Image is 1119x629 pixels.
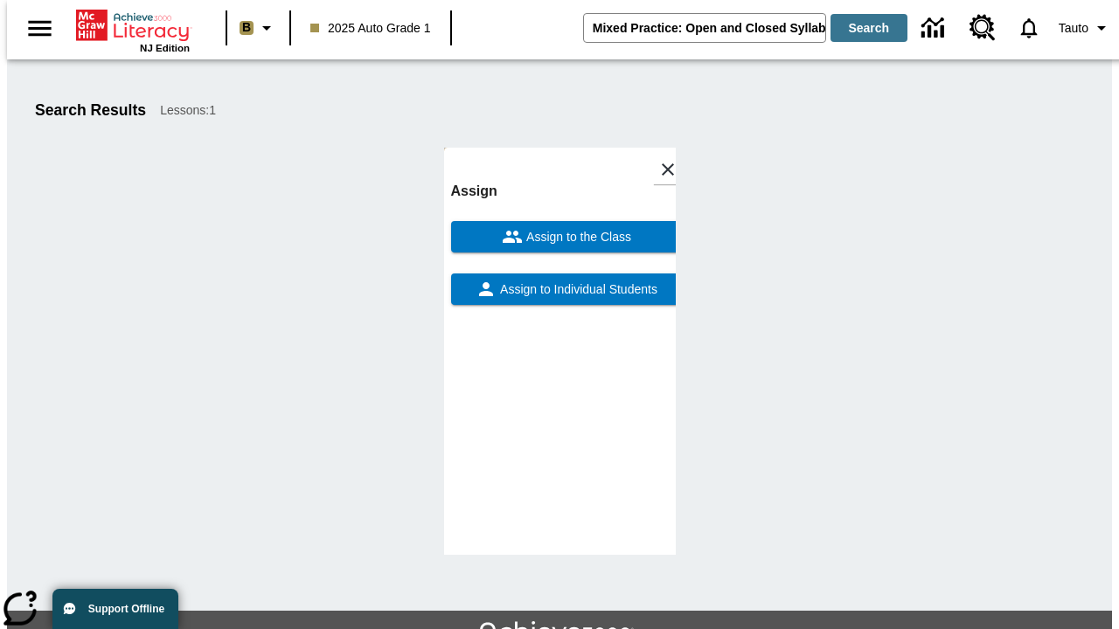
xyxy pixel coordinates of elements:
span: 2025 Auto Grade 1 [310,19,431,38]
input: search field [584,14,825,42]
button: Close [653,155,683,184]
button: Search [831,14,907,42]
a: Data Center [911,4,959,52]
span: NJ Edition [140,43,190,53]
button: Assign to the Class [451,221,683,252]
span: Lessons : 1 [160,101,216,120]
div: Home [76,6,190,53]
span: B [242,17,251,38]
button: Assign to Individual Students [451,273,683,305]
span: Assign to Individual Students [497,280,657,299]
a: Home [76,8,190,43]
button: Profile/Settings [1052,12,1119,44]
button: Boost Class color is light brown. Change class color [233,12,284,44]
span: Assign to the Class [523,228,631,246]
button: Support Offline [52,589,178,629]
div: lesson details [444,148,676,555]
span: Support Offline [88,603,164,615]
span: Tauto [1059,19,1088,38]
button: Open side menu [14,3,66,54]
a: Notifications [1006,5,1052,51]
a: Resource Center, Will open in new tab [959,4,1006,52]
h6: Assign [451,179,683,204]
h1: Search Results [35,101,146,120]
